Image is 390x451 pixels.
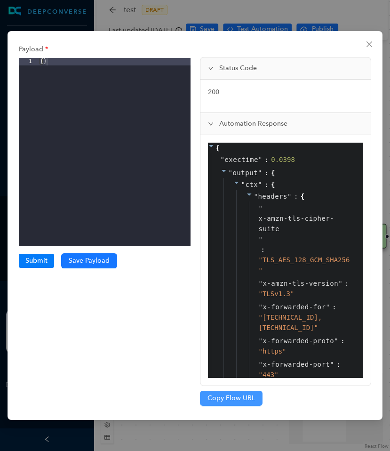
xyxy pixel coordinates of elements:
[254,193,258,200] span: "
[259,337,263,345] span: "
[208,121,214,127] span: expanded
[258,156,263,163] span: "
[207,393,255,403] span: Copy Flow URL
[259,303,263,311] span: "
[294,191,298,201] span: :
[258,181,262,188] span: "
[263,302,326,312] span: x-forwarded-for
[265,154,269,165] span: :
[259,204,263,212] span: "
[229,169,233,177] span: "
[208,87,364,97] p: 200
[263,278,338,289] span: x-amzn-tls-version
[264,179,269,190] span: :
[258,193,287,200] span: headers
[259,314,322,331] span: " [TECHNICAL_ID], [TECHNICAL_ID] "
[221,156,225,163] span: "
[263,336,334,346] span: x-forwarded-proto
[61,253,117,268] button: Save Payload
[258,169,262,177] span: "
[208,65,214,71] span: expanded
[259,347,287,355] span: " https "
[263,359,330,370] span: x-forwarded-port
[271,168,275,178] span: {
[301,191,304,201] span: {
[224,154,258,165] span: exectime
[366,40,373,48] span: close
[19,40,48,58] label: Payload
[326,303,330,311] span: "
[69,256,110,266] span: Save Payload
[259,280,263,287] span: "
[330,361,334,368] span: "
[259,213,354,234] span: x-amzn-tls-cipher-suite
[200,57,371,79] div: Status Code
[219,119,364,129] span: Automation Response
[216,143,220,153] span: {
[241,181,246,188] span: "
[259,235,263,243] span: "
[264,168,269,178] span: :
[338,280,342,287] span: "
[271,179,275,190] span: {
[19,58,38,65] div: 1
[259,290,294,298] span: " TLSv1.3 "
[345,278,349,289] span: :
[200,391,263,406] button: Copy Flow URL
[334,337,338,345] span: "
[362,37,377,52] button: Close
[245,181,258,188] span: ctx
[336,359,340,370] span: :
[259,371,279,379] span: " 443 "
[200,113,371,135] div: Automation Response
[219,63,364,73] span: Status Code
[332,302,336,312] span: :
[259,361,263,368] span: "
[261,244,265,255] span: :
[259,256,350,274] span: " TLS_AES_128_GCM_SHA256 "
[287,193,292,200] span: "
[271,154,295,165] div: 0.0398
[19,254,54,268] button: Submit
[232,169,258,177] span: output
[341,336,344,346] span: :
